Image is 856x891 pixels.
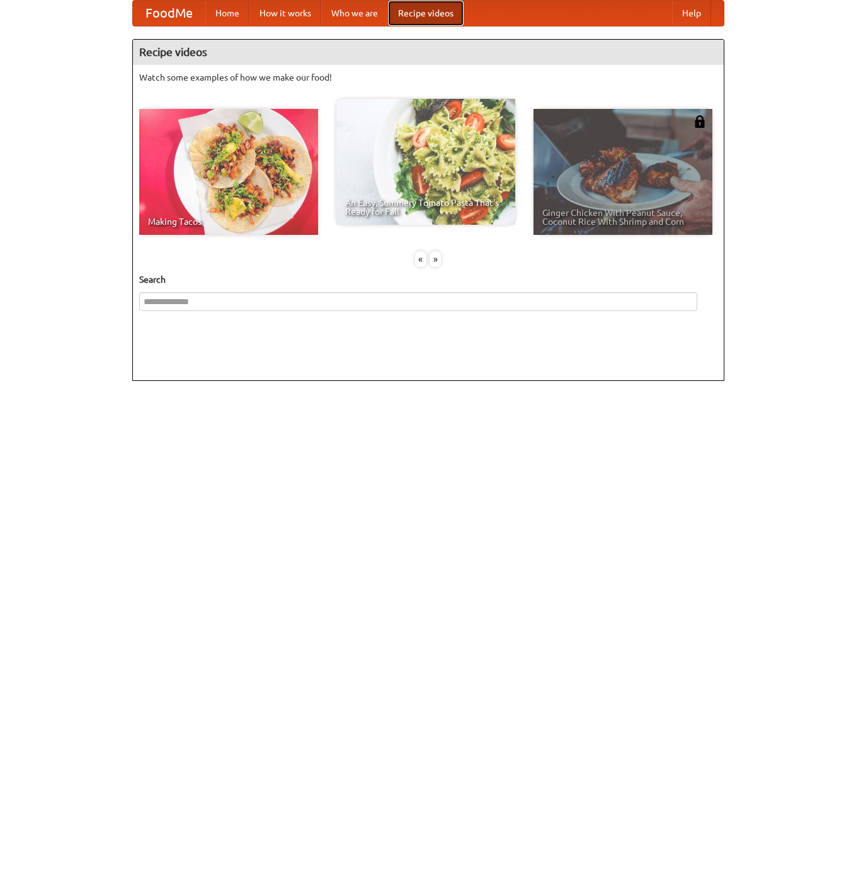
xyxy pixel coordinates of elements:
h5: Search [139,273,717,286]
a: How it works [249,1,321,26]
span: Making Tacos [148,217,309,226]
p: Watch some examples of how we make our food! [139,71,717,84]
a: Recipe videos [388,1,464,26]
a: Home [205,1,249,26]
img: 483408.png [693,115,706,128]
a: An Easy, Summery Tomato Pasta That's Ready for Fall [336,99,515,225]
span: An Easy, Summery Tomato Pasta That's Ready for Fall [345,198,506,216]
a: Making Tacos [139,109,318,235]
div: » [430,251,441,267]
a: Who we are [321,1,388,26]
h4: Recipe videos [133,40,724,65]
a: Help [672,1,711,26]
a: FoodMe [133,1,205,26]
div: « [415,251,426,267]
